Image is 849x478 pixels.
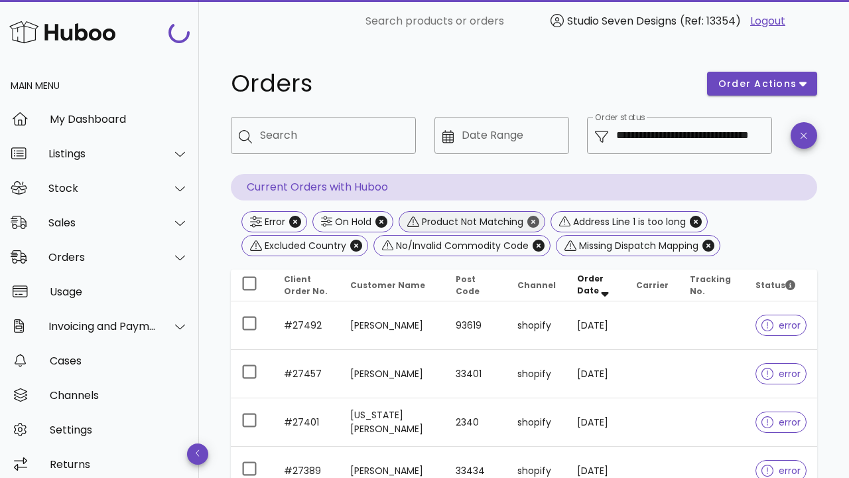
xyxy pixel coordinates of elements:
th: Client Order No. [273,270,340,301]
td: [PERSON_NAME] [340,301,445,350]
span: error [761,418,801,427]
span: (Ref: 13354) [680,13,741,29]
td: 93619 [445,301,506,350]
div: Address Line 1 is too long [570,215,686,228]
span: Studio Seven Designs [567,13,677,29]
div: Listings [48,147,157,160]
td: [PERSON_NAME] [340,350,445,398]
span: error [761,466,801,475]
div: Returns [50,458,188,471]
div: Orders [48,251,157,264]
div: Cases [50,355,188,367]
p: Current Orders with Huboo [231,174,817,200]
th: Customer Name [340,270,445,301]
td: 2340 [445,398,506,447]
td: shopify [507,398,566,447]
button: Close [533,240,545,252]
div: Error [262,215,285,228]
th: Status [745,270,817,301]
a: Logout [750,13,785,29]
div: Stock [48,182,157,195]
div: Excluded Country [262,239,346,252]
button: order actions [707,72,817,96]
td: #27401 [273,398,340,447]
button: Close [527,216,539,228]
span: Post Code [456,274,480,297]
span: Customer Name [350,279,425,291]
div: On Hold [332,215,371,228]
div: Invoicing and Payments [48,320,157,333]
th: Order Date: Sorted descending. Activate to remove sorting. [566,270,625,301]
span: error [761,321,801,330]
button: Close [702,240,714,252]
th: Channel [507,270,566,301]
span: Channel [517,279,556,291]
button: Close [289,216,301,228]
td: [DATE] [566,398,625,447]
div: Channels [50,389,188,402]
span: Order Date [577,273,604,296]
div: Settings [50,424,188,436]
div: No/Invalid Commodity Code [393,239,529,252]
td: 33401 [445,350,506,398]
button: Close [690,216,702,228]
div: Usage [50,285,188,298]
span: Client Order No. [284,274,328,297]
td: [US_STATE][PERSON_NAME] [340,398,445,447]
span: Tracking No. [690,274,731,297]
th: Carrier [625,270,679,301]
span: Carrier [636,279,669,291]
div: Missing Dispatch Mapping [576,239,698,252]
td: #27492 [273,301,340,350]
th: Post Code [445,270,506,301]
td: [DATE] [566,301,625,350]
div: My Dashboard [50,113,188,125]
span: Status [755,279,795,291]
span: order actions [718,77,797,91]
td: shopify [507,301,566,350]
td: #27457 [273,350,340,398]
label: Order status [595,113,645,123]
th: Tracking No. [679,270,746,301]
span: error [761,369,801,378]
td: shopify [507,350,566,398]
button: Close [350,240,362,252]
div: Product Not Matching [419,215,523,228]
button: Close [375,216,387,228]
div: Sales [48,216,157,229]
h1: Orders [231,72,691,96]
td: [DATE] [566,350,625,398]
img: Huboo Logo [9,18,115,46]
